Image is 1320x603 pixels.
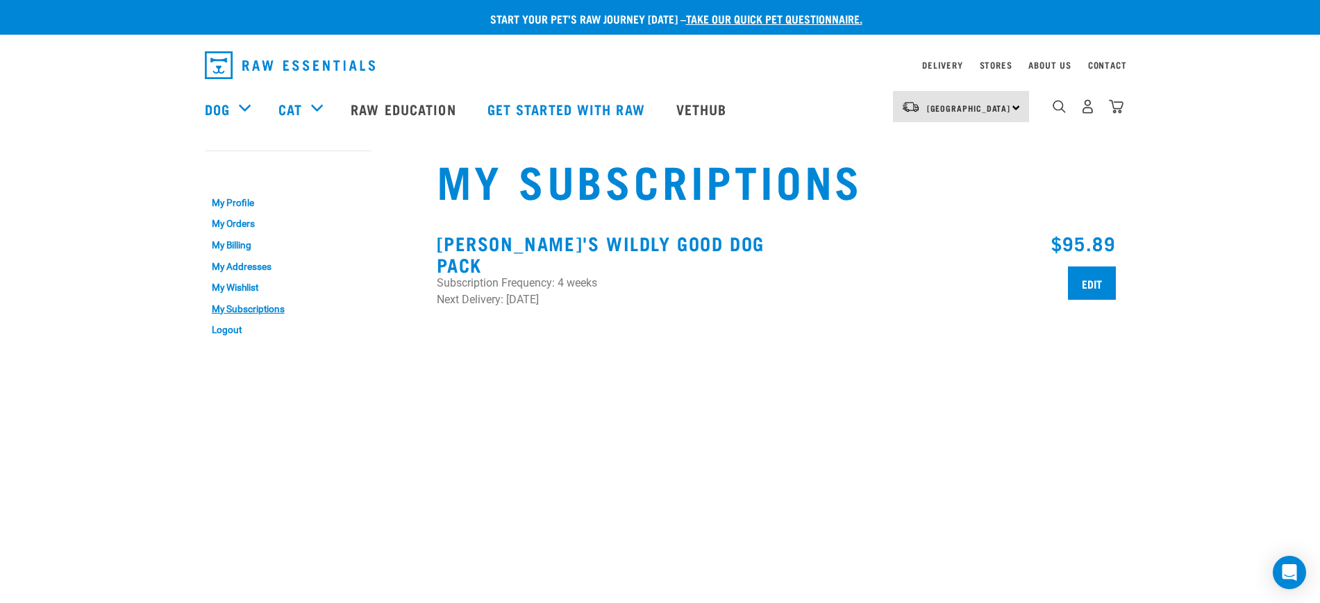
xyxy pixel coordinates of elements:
[205,256,371,278] a: My Addresses
[205,214,371,235] a: My Orders
[205,298,371,320] a: My Subscriptions
[901,101,920,113] img: van-moving.png
[1068,266,1116,300] input: Edit
[922,62,962,67] a: Delivery
[1028,62,1071,67] a: About Us
[785,232,1116,254] h3: $95.89
[205,192,371,214] a: My Profile
[437,232,768,275] h3: [PERSON_NAME]'s Wildly Good Dog Pack
[686,15,862,22] a: take our quick pet questionnaire.
[337,81,473,137] a: Raw Education
[437,155,1116,205] h1: My Subscriptions
[205,277,371,298] a: My Wishlist
[474,81,662,137] a: Get started with Raw
[205,164,272,171] a: My Account
[205,235,371,256] a: My Billing
[194,46,1127,85] nav: dropdown navigation
[205,99,230,119] a: Dog
[1273,556,1306,589] div: Open Intercom Messenger
[437,275,768,291] p: Subscription Frequency: 4 weeks
[1109,99,1123,114] img: home-icon@2x.png
[980,62,1012,67] a: Stores
[205,319,371,341] a: Logout
[437,291,768,308] p: Next Delivery: [DATE]
[1088,62,1127,67] a: Contact
[1053,100,1066,113] img: home-icon-1@2x.png
[205,51,375,79] img: Raw Essentials Logo
[927,105,1011,110] span: [GEOGRAPHIC_DATA]
[662,81,744,137] a: Vethub
[1080,99,1095,114] img: user.png
[278,99,302,119] a: Cat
